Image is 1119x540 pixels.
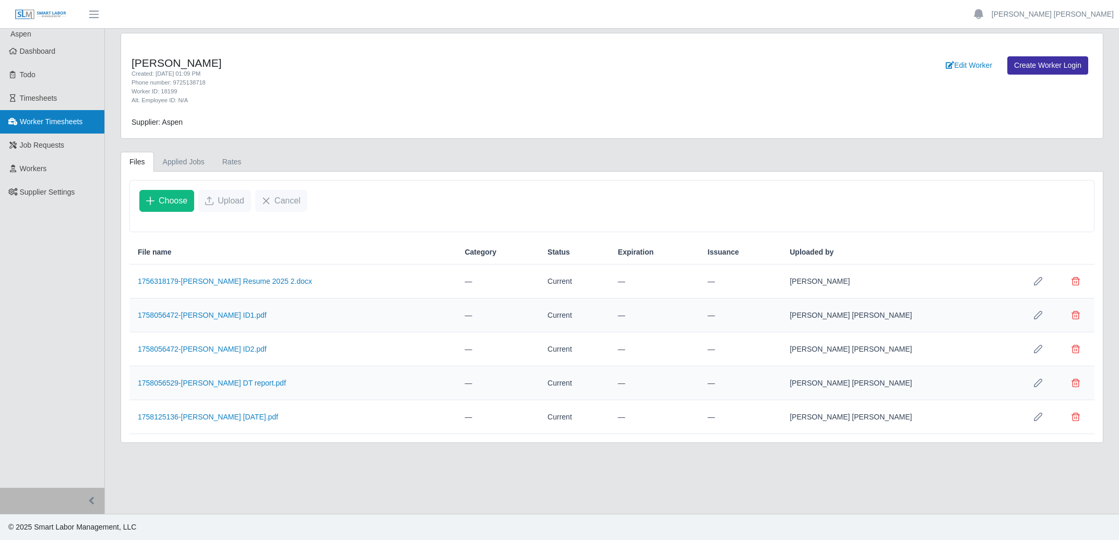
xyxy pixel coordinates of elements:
[781,298,1019,332] td: [PERSON_NAME] [PERSON_NAME]
[465,247,496,258] span: Category
[1028,373,1049,393] button: Row Edit
[20,164,47,173] span: Workers
[132,118,183,126] span: Supplier: Aspen
[1028,406,1049,427] button: Row Edit
[456,366,539,400] td: —
[699,332,781,366] td: —
[10,30,31,38] span: Aspen
[790,247,834,258] span: Uploaded by
[138,345,267,353] a: 1758056472-[PERSON_NAME] ID2.pdf
[218,195,244,207] span: Upload
[213,152,251,172] a: Rates
[1028,339,1049,359] button: Row Edit
[456,265,539,298] td: —
[20,117,82,126] span: Worker Timesheets
[610,400,699,434] td: —
[781,400,1019,434] td: [PERSON_NAME] [PERSON_NAME]
[708,247,739,258] span: Issuance
[547,247,570,258] span: Status
[539,298,610,332] td: Current
[275,195,301,207] span: Cancel
[132,87,685,96] div: Worker ID: 18199
[20,70,35,79] span: Todo
[610,265,699,298] td: —
[610,298,699,332] td: —
[121,152,154,172] a: Files
[1065,406,1086,427] button: Delete file
[132,96,685,105] div: Alt. Employee ID: N/A
[539,265,610,298] td: Current
[539,332,610,366] td: Current
[154,152,213,172] a: Applied Jobs
[456,298,539,332] td: —
[939,56,999,75] a: Edit Worker
[699,298,781,332] td: —
[138,379,286,387] a: 1758056529-[PERSON_NAME] DT report.pdf
[138,277,312,285] a: 1756318179-[PERSON_NAME] Resume 2025 2.docx
[1007,56,1088,75] a: Create Worker Login
[992,9,1114,20] a: [PERSON_NAME] [PERSON_NAME]
[132,69,685,78] div: Created: [DATE] 01:09 PM
[198,190,251,212] button: Upload
[456,400,539,434] td: —
[138,247,172,258] span: File name
[20,47,56,55] span: Dashboard
[539,366,610,400] td: Current
[132,78,685,87] div: Phone number: 9725138718
[1065,305,1086,326] button: Delete file
[1065,271,1086,292] button: Delete file
[8,523,136,531] span: © 2025 Smart Labor Management, LLC
[15,9,67,20] img: SLM Logo
[456,332,539,366] td: —
[138,311,267,319] a: 1758056472-[PERSON_NAME] ID1.pdf
[132,56,685,69] h4: [PERSON_NAME]
[20,188,75,196] span: Supplier Settings
[139,190,194,212] button: Choose
[610,366,699,400] td: —
[699,265,781,298] td: —
[539,400,610,434] td: Current
[1028,271,1049,292] button: Row Edit
[618,247,653,258] span: Expiration
[699,366,781,400] td: —
[1065,339,1086,359] button: Delete file
[1028,305,1049,326] button: Row Edit
[138,413,278,421] a: 1758125136-[PERSON_NAME] [DATE].pdf
[610,332,699,366] td: —
[699,400,781,434] td: —
[255,190,307,212] button: Cancel
[1065,373,1086,393] button: Delete file
[20,94,57,102] span: Timesheets
[20,141,65,149] span: Job Requests
[781,265,1019,298] td: [PERSON_NAME]
[781,332,1019,366] td: [PERSON_NAME] [PERSON_NAME]
[781,366,1019,400] td: [PERSON_NAME] [PERSON_NAME]
[159,195,187,207] span: Choose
